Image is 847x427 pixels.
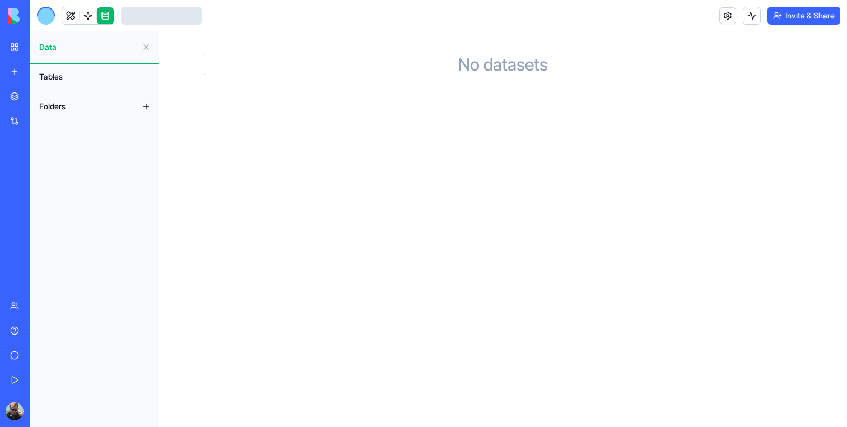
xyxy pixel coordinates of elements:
span: Data [39,41,137,53]
span: Folders [39,101,66,112]
button: Invite & Share [767,7,840,25]
span: Tables [39,71,63,82]
img: ACg8ocKIWnLOFi2SQYOwNgP132h20PTUIN99TPsPgeUNGfsWknnmPjw=s96-c [6,402,24,420]
button: Tables [34,68,155,86]
img: logo [8,8,77,24]
h2: No datasets [204,54,802,75]
button: Folders [34,98,137,115]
